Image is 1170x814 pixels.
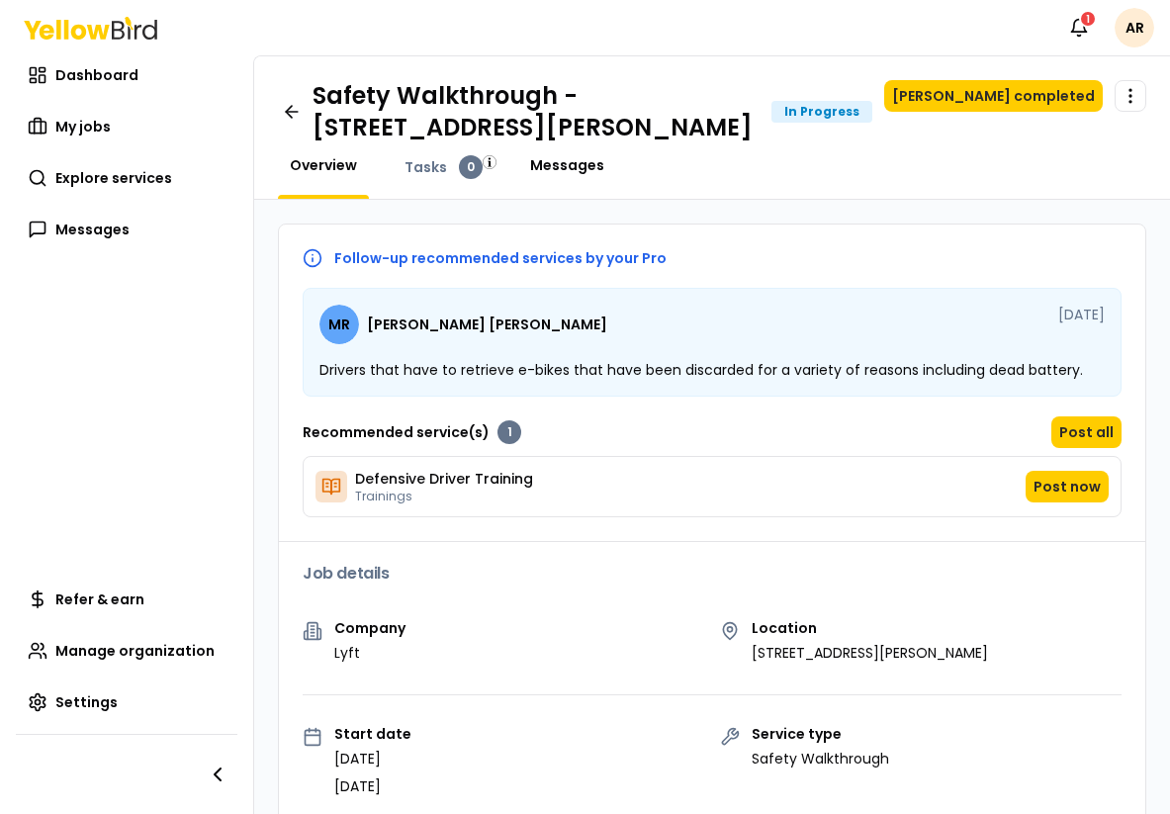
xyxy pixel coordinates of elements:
a: Messages [518,155,616,175]
a: Tasks0 [393,155,495,179]
span: Settings [55,692,118,712]
a: Overview [278,155,369,175]
span: Dashboard [55,65,138,85]
a: Dashboard [16,55,237,95]
p: Follow-up recommended services by your Pro [334,251,667,265]
a: Manage organization [16,631,237,671]
button: 1 [1059,8,1099,47]
span: Overview [290,155,357,175]
p: [STREET_ADDRESS][PERSON_NAME] [752,643,988,663]
div: 1 [497,420,521,444]
p: [DATE] [334,776,411,796]
p: Lyft [334,643,405,663]
span: AR [1115,8,1154,47]
span: [PERSON_NAME] [PERSON_NAME] [367,317,607,331]
button: Post all [1051,416,1122,448]
span: My jobs [55,117,111,136]
a: Settings [16,682,237,722]
span: Manage organization [55,641,215,661]
span: Defensive Driver Training [355,469,533,489]
h3: Job details [303,566,1122,582]
span: Explore services [55,168,172,188]
p: [DATE] [334,749,411,769]
p: Location [752,621,988,635]
button: [PERSON_NAME] completed [884,80,1103,112]
span: Tasks [405,157,447,177]
a: Refer & earn [16,580,237,619]
p: Drivers that have to retrieve e-bikes that have been discarded for a variety of reasons including... [319,360,1105,380]
p: Start date [334,727,411,741]
div: 0 [459,155,483,179]
p: Service type [752,727,889,741]
span: Messages [55,220,130,239]
span: [DATE] [1058,305,1105,344]
button: Post now [1026,471,1109,502]
div: 1 [1079,10,1097,28]
span: Refer & earn [55,589,144,609]
span: MR [319,305,359,344]
h1: Safety Walkthrough - [STREET_ADDRESS][PERSON_NAME] [313,80,756,143]
p: Safety Walkthrough [752,749,889,769]
a: My jobs [16,107,237,146]
span: Trainings [355,489,533,504]
p: Company [334,621,405,635]
div: In Progress [771,101,872,123]
a: Explore services [16,158,237,198]
a: Messages [16,210,237,249]
p: Recommended service(s) [303,422,490,442]
span: Messages [530,155,604,175]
